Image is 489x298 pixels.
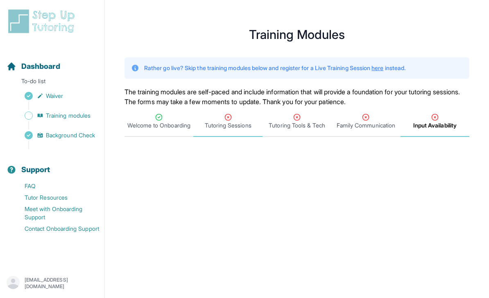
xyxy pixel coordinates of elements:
[7,110,104,121] a: Training modules
[205,121,251,130] span: Tutoring Sessions
[46,92,63,100] span: Waiver
[21,164,50,175] span: Support
[7,223,104,234] a: Contact Onboarding Support
[46,131,95,139] span: Background Check
[7,90,104,102] a: Waiver
[21,61,60,72] span: Dashboard
[371,64,383,71] a: here
[25,277,98,290] p: [EMAIL_ADDRESS][DOMAIN_NAME]
[144,64,405,72] p: Rather go live? Skip the training modules below and register for a Live Training Session instead.
[3,48,101,75] button: Dashboard
[269,121,325,130] span: Tutoring Tools & Tech
[3,151,101,179] button: Support
[125,87,469,107] p: The training modules are self-paced and include information that will provide a foundation for yo...
[7,192,104,203] a: Tutor Resources
[46,111,91,120] span: Training modules
[3,77,101,89] p: To-do list
[7,8,79,34] img: logo
[7,130,104,141] a: Background Check
[125,107,469,137] nav: Tabs
[7,276,98,291] button: [EMAIL_ADDRESS][DOMAIN_NAME]
[7,180,104,192] a: FAQ
[7,61,60,72] a: Dashboard
[413,121,457,130] span: Input Availability
[125,30,469,39] h1: Training Modules
[127,121,190,130] span: Welcome to Onboarding
[7,203,104,223] a: Meet with Onboarding Support
[337,121,395,130] span: Family Communication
